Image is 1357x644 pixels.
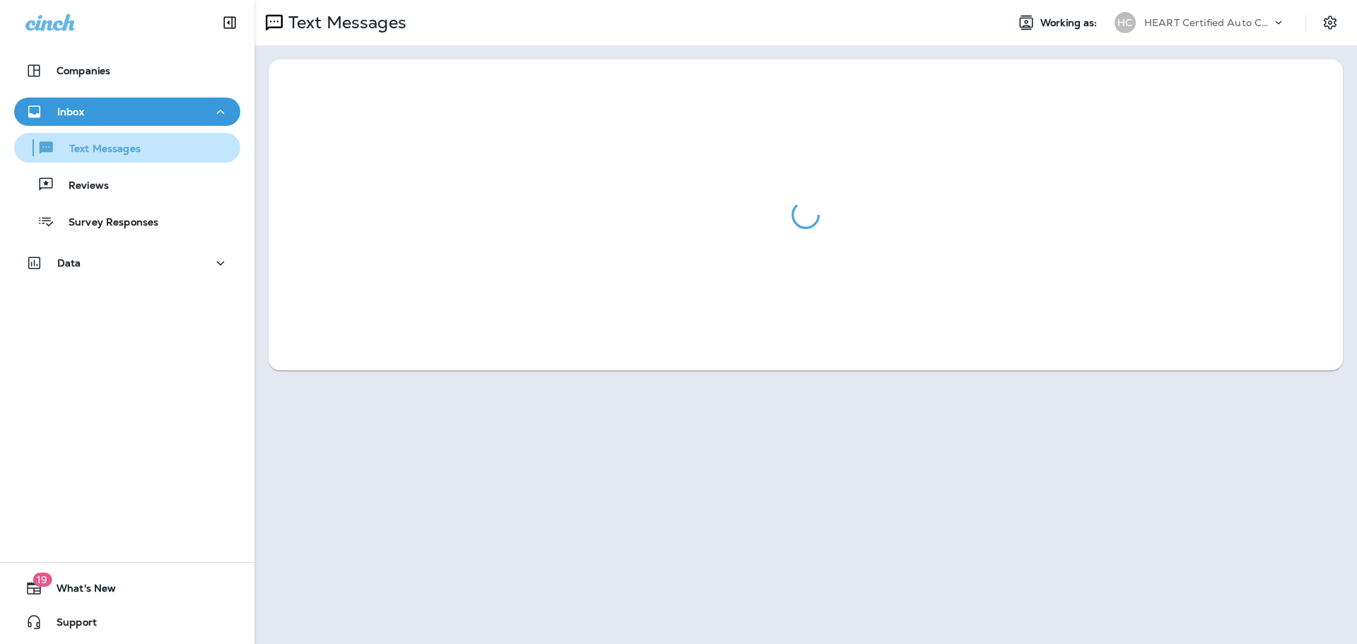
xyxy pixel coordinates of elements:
button: Reviews [14,170,240,199]
button: Data [14,249,240,277]
button: Survey Responses [14,206,240,236]
p: Inbox [57,106,84,117]
p: Survey Responses [54,216,158,230]
span: 19 [33,573,52,587]
span: Working as: [1040,17,1100,29]
span: Support [42,616,97,633]
button: Support [14,608,240,636]
button: Inbox [14,98,240,126]
p: Companies [57,65,110,76]
button: Text Messages [14,133,240,163]
span: What's New [42,582,116,599]
button: Collapse Sidebar [210,8,249,37]
p: Data [57,257,81,269]
div: HC [1115,12,1136,33]
p: Reviews [54,180,109,193]
p: HEART Certified Auto Care [1144,17,1271,28]
button: Companies [14,57,240,85]
button: Settings [1317,10,1343,35]
p: Text Messages [55,143,141,156]
button: 19What's New [14,574,240,602]
p: Text Messages [283,12,406,33]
